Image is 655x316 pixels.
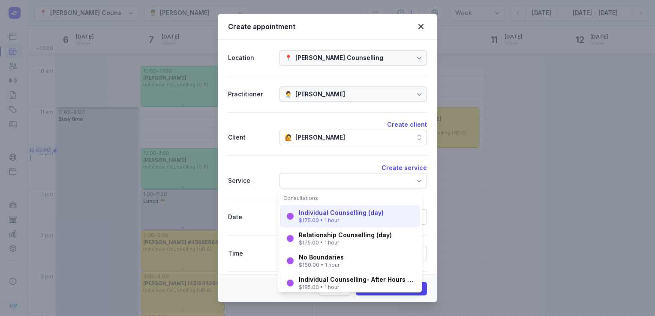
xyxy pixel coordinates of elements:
[295,89,345,99] div: [PERSON_NAME]
[228,53,273,63] div: Location
[299,253,344,262] div: No Boundaries
[299,239,392,246] div: $175.00 • 1 hour
[299,275,415,284] div: Individual Counselling- After Hours (after 5pm)
[299,231,392,239] div: Relationship Counselling (day)
[228,89,273,99] div: Practitioner
[228,21,415,32] div: Create appointment
[228,176,273,186] div: Service
[295,53,383,63] div: [PERSON_NAME] Counselling
[387,119,427,130] button: Create client
[283,195,417,202] div: Consultations
[285,132,292,143] div: 🙋️
[285,89,292,99] div: 👨‍⚕️
[299,217,384,224] div: $175.00 • 1 hour
[299,262,344,268] div: $160.00 • 1 hour
[228,132,273,143] div: Client
[299,284,415,291] div: $185.00 • 1 hour
[285,53,292,63] div: 📍
[228,248,273,259] div: Time
[382,163,427,173] button: Create service
[299,209,384,217] div: Individual Counselling (day)
[228,212,273,222] div: Date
